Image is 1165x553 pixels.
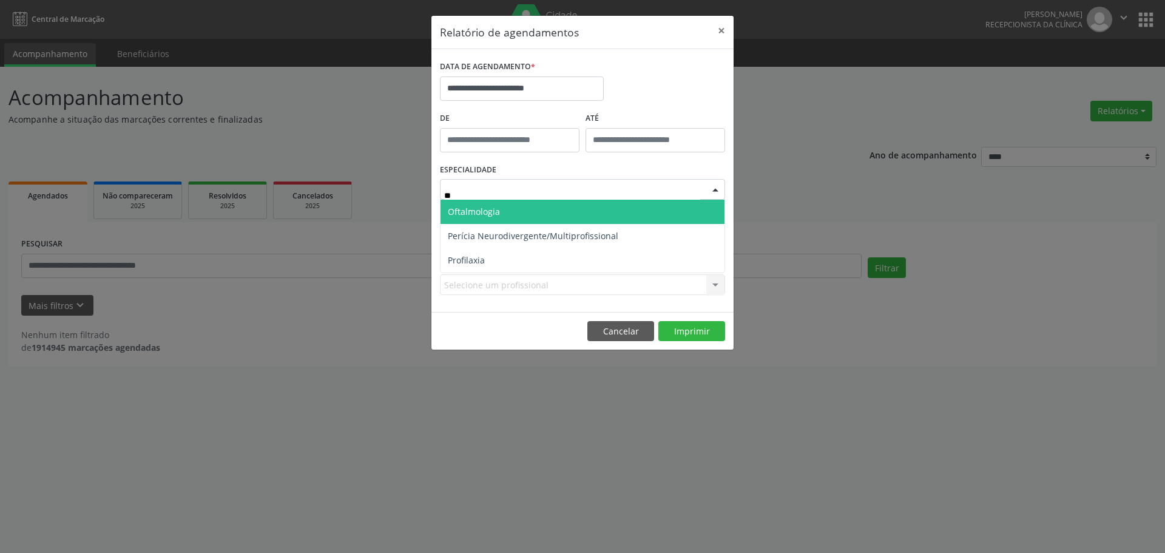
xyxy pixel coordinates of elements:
span: Oftalmologia [448,206,500,217]
h5: Relatório de agendamentos [440,24,579,40]
button: Cancelar [587,321,654,342]
span: Perícia Neurodivergente/Multiprofissional [448,230,618,242]
label: DATA DE AGENDAMENTO [440,58,535,76]
button: Close [709,16,734,46]
label: ESPECIALIDADE [440,161,496,180]
label: ATÉ [586,109,725,128]
span: Profilaxia [448,254,485,266]
label: De [440,109,579,128]
button: Imprimir [658,321,725,342]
